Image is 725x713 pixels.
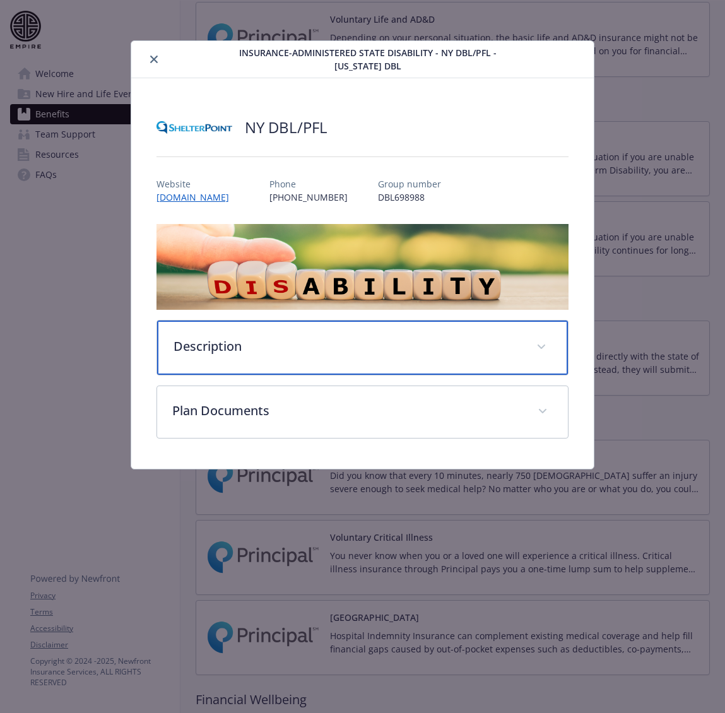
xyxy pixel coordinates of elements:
[378,191,441,204] p: DBL698988
[157,386,568,438] div: Plan Documents
[156,177,239,191] p: Website
[269,177,348,191] p: Phone
[146,52,162,67] button: close
[378,177,441,191] p: Group number
[232,46,503,73] span: Insurance-Administered State Disability - NY DBL/PFL - [US_STATE] DBL
[156,191,239,203] a: [DOMAIN_NAME]
[172,401,522,420] p: Plan Documents
[156,109,232,146] img: ShelterPoint Life
[269,191,348,204] p: [PHONE_NUMBER]
[245,117,327,138] h2: NY DBL/PFL
[157,321,568,375] div: Description
[156,224,569,310] img: banner
[174,337,521,356] p: Description
[73,40,652,469] div: details for plan Insurance-Administered State Disability - NY DBL/PFL - New York DBL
